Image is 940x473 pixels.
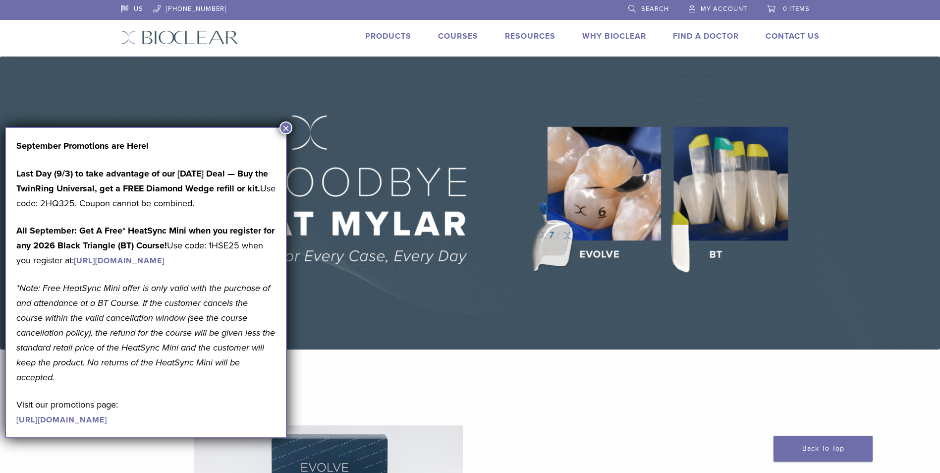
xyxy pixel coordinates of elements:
a: Resources [505,31,555,41]
strong: All September: Get A Free* HeatSync Mini when you register for any 2026 Black Triangle (BT) Course! [16,225,275,251]
p: Use code: 2HQ325. Coupon cannot be combined. [16,166,276,211]
button: Close [279,121,292,134]
a: Why Bioclear [582,31,646,41]
a: Back To Top [774,436,873,462]
img: Bioclear [121,30,238,45]
em: *Note: Free HeatSync Mini offer is only valid with the purchase of and attendance at a BT Course.... [16,283,275,383]
a: Products [365,31,411,41]
a: Courses [438,31,478,41]
a: [URL][DOMAIN_NAME] [16,415,107,425]
p: Visit our promotions page: [16,397,276,427]
a: [URL][DOMAIN_NAME] [74,256,165,266]
strong: Last Day (9/3) to take advantage of our [DATE] Deal — Buy the TwinRing Universal, get a FREE Diam... [16,168,268,194]
a: Find A Doctor [673,31,739,41]
span: 0 items [783,5,810,13]
span: Search [641,5,669,13]
a: Contact Us [766,31,820,41]
p: Use code: 1HSE25 when you register at: [16,223,276,268]
strong: September Promotions are Here! [16,140,149,151]
span: My Account [701,5,747,13]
